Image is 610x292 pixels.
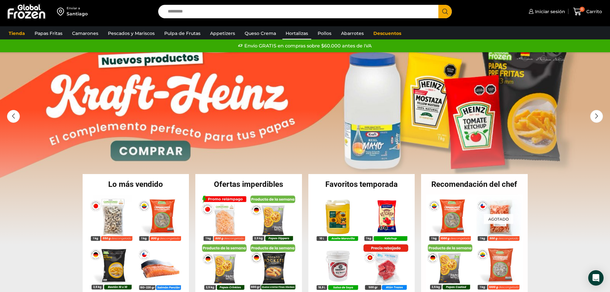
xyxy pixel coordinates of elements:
a: Appetizers [207,27,238,39]
a: Tienda [5,27,28,39]
a: Hortalizas [282,27,311,39]
a: Pescados y Mariscos [105,27,158,39]
div: Enviar a [67,6,88,11]
div: Santiago [67,11,88,17]
a: Camarones [69,27,102,39]
span: Iniciar sesión [533,8,565,15]
h2: Ofertas imperdibles [195,180,302,188]
a: Queso Crema [241,27,279,39]
img: address-field-icon.svg [57,6,67,17]
p: Agotado [484,214,513,224]
a: Papas Fritas [31,27,66,39]
a: Iniciar sesión [527,5,565,18]
span: 0 [580,7,585,12]
span: Carrito [585,8,602,15]
h2: Recomendación del chef [421,180,528,188]
a: Pollos [314,27,335,39]
div: Previous slide [7,110,20,123]
h2: Lo más vendido [83,180,189,188]
a: 0 Carrito [572,4,604,19]
h2: Favoritos temporada [308,180,415,188]
a: Descuentos [370,27,404,39]
a: Pulpa de Frutas [161,27,204,39]
a: Abarrotes [338,27,367,39]
div: Next slide [590,110,603,123]
button: Search button [438,5,452,18]
div: Open Intercom Messenger [588,270,604,286]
